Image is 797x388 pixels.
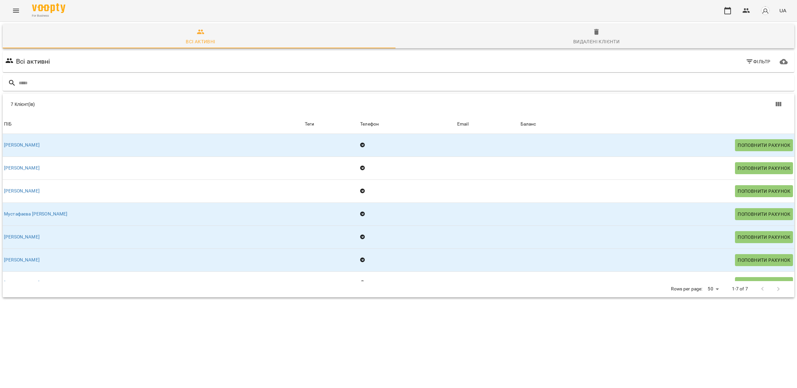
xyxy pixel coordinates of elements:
[732,286,748,292] p: 1-7 of 7
[3,94,794,115] div: Table Toolbar
[11,101,403,108] div: 7 Клієнт(ів)
[4,211,68,217] a: Мустафаєва [PERSON_NAME]
[735,231,793,243] button: Поповнити рахунок
[305,120,357,128] div: Теги
[735,254,793,266] button: Поповнити рахунок
[735,139,793,151] button: Поповнити рахунок
[738,187,790,195] span: Поповнити рахунок
[738,256,790,264] span: Поповнити рахунок
[521,120,793,128] span: Баланс
[8,3,24,19] button: Menu
[743,56,773,68] button: Фільтр
[735,277,793,289] button: Поповнити рахунок
[360,120,379,128] div: Телефон
[779,7,786,14] span: UA
[457,120,469,128] div: Email
[457,120,518,128] span: Email
[4,280,40,286] a: [PERSON_NAME]
[735,185,793,197] button: Поповнити рахунок
[457,120,469,128] div: Sort
[16,56,50,67] h6: Всі активні
[32,3,65,13] img: Voopty Logo
[746,58,771,66] span: Фільтр
[738,164,790,172] span: Поповнити рахунок
[738,210,790,218] span: Поповнити рахунок
[671,286,702,292] p: Rows per page:
[777,4,789,17] button: UA
[4,120,12,128] div: Sort
[4,234,40,240] a: [PERSON_NAME]
[573,38,620,46] div: Видалені клієнти
[360,120,379,128] div: Sort
[4,120,12,128] div: ПІБ
[32,14,65,18] span: For Business
[735,162,793,174] button: Поповнити рахунок
[4,120,302,128] span: ПІБ
[738,141,790,149] span: Поповнити рахунок
[4,165,40,172] a: [PERSON_NAME]
[521,120,536,128] div: Sort
[521,120,536,128] div: Баланс
[4,142,40,149] a: [PERSON_NAME]
[186,38,215,46] div: Всі активні
[705,284,721,294] div: 50
[360,120,455,128] span: Телефон
[761,6,770,15] img: avatar_s.png
[735,208,793,220] button: Поповнити рахунок
[770,96,786,112] button: Показати колонки
[4,188,40,194] a: [PERSON_NAME]
[738,279,790,287] span: Поповнити рахунок
[738,233,790,241] span: Поповнити рахунок
[4,257,40,263] a: [PERSON_NAME]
